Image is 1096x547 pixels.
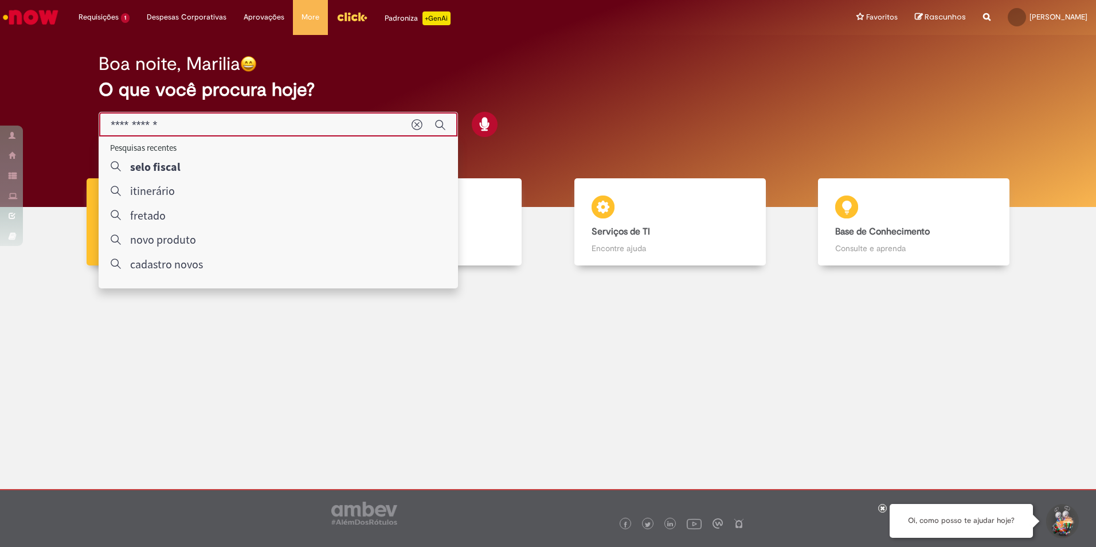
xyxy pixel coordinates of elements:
[1,6,60,29] img: ServiceNow
[925,11,966,22] span: Rascunhos
[385,11,451,25] div: Padroniza
[667,521,673,528] img: logo_footer_linkedin.png
[336,8,367,25] img: click_logo_yellow_360x200.png
[645,522,651,528] img: logo_footer_twitter.png
[548,178,792,266] a: Serviços de TI Encontre ajuda
[99,54,240,74] h2: Boa noite, Marilia
[623,522,628,528] img: logo_footer_facebook.png
[121,13,130,23] span: 1
[592,226,650,237] b: Serviços de TI
[302,11,319,23] span: More
[687,516,702,531] img: logo_footer_youtube.png
[1044,504,1079,538] button: Iniciar Conversa de Suporte
[713,518,723,529] img: logo_footer_workplace.png
[835,243,992,254] p: Consulte e aprenda
[890,504,1033,538] div: Oi, como posso te ajudar hoje?
[792,178,1036,266] a: Base de Conhecimento Consulte e aprenda
[422,11,451,25] p: +GenAi
[147,11,226,23] span: Despesas Corporativas
[866,11,898,23] span: Favoritos
[1030,12,1087,22] span: [PERSON_NAME]
[835,226,930,237] b: Base de Conhecimento
[240,56,257,72] img: happy-face.png
[60,178,304,266] a: Tirar dúvidas Tirar dúvidas com Lupi Assist e Gen Ai
[915,12,966,23] a: Rascunhos
[99,80,997,100] h2: O que você procura hoje?
[331,502,397,525] img: logo_footer_ambev_rotulo_gray.png
[734,518,744,529] img: logo_footer_naosei.png
[79,11,119,23] span: Requisições
[244,11,284,23] span: Aprovações
[592,243,749,254] p: Encontre ajuda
